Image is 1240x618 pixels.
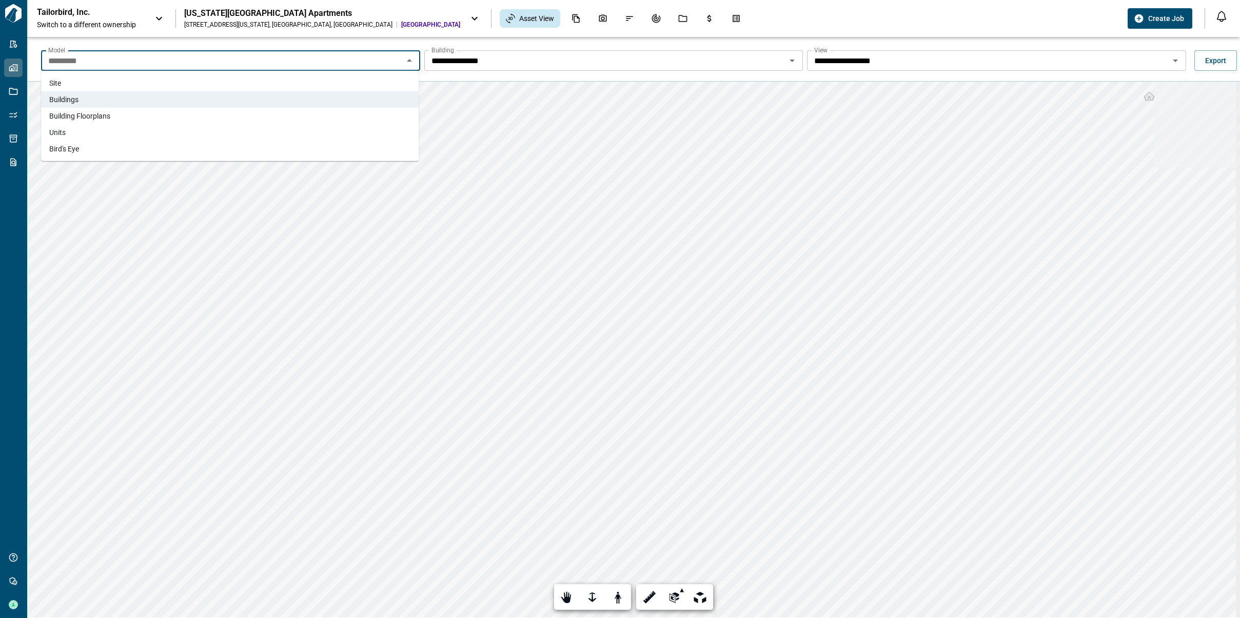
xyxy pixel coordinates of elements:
div: Documents [565,10,587,27]
div: Jobs [672,10,694,27]
div: Asset View [500,9,560,28]
span: Units [49,127,66,138]
button: Export [1194,50,1237,71]
span: Switch to a different ownership [37,20,145,30]
button: Create Job [1128,8,1192,29]
div: Budgets [699,10,720,27]
label: View [814,46,828,54]
span: Export [1205,55,1226,66]
button: Close [402,53,417,68]
div: Issues & Info [619,10,640,27]
span: [GEOGRAPHIC_DATA] [401,21,460,29]
span: Buildings [49,94,78,105]
span: Create Job [1148,13,1184,24]
label: Building [431,46,454,54]
button: Open [785,53,799,68]
span: Site [49,78,61,88]
div: Takeoff Center [725,10,747,27]
span: Asset View [519,13,554,24]
button: Open [1168,53,1183,68]
p: Tailorbird, Inc. [37,7,129,17]
div: [STREET_ADDRESS][US_STATE] , [GEOGRAPHIC_DATA] , [GEOGRAPHIC_DATA] [184,21,392,29]
span: Bird's Eye [49,144,79,154]
label: Model [48,46,65,54]
div: [US_STATE][GEOGRAPHIC_DATA] Apartments [184,8,460,18]
button: Open notification feed [1213,8,1230,25]
div: Renovation Record [645,10,667,27]
span: Building Floorplans [49,111,110,121]
div: Photos [592,10,614,27]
